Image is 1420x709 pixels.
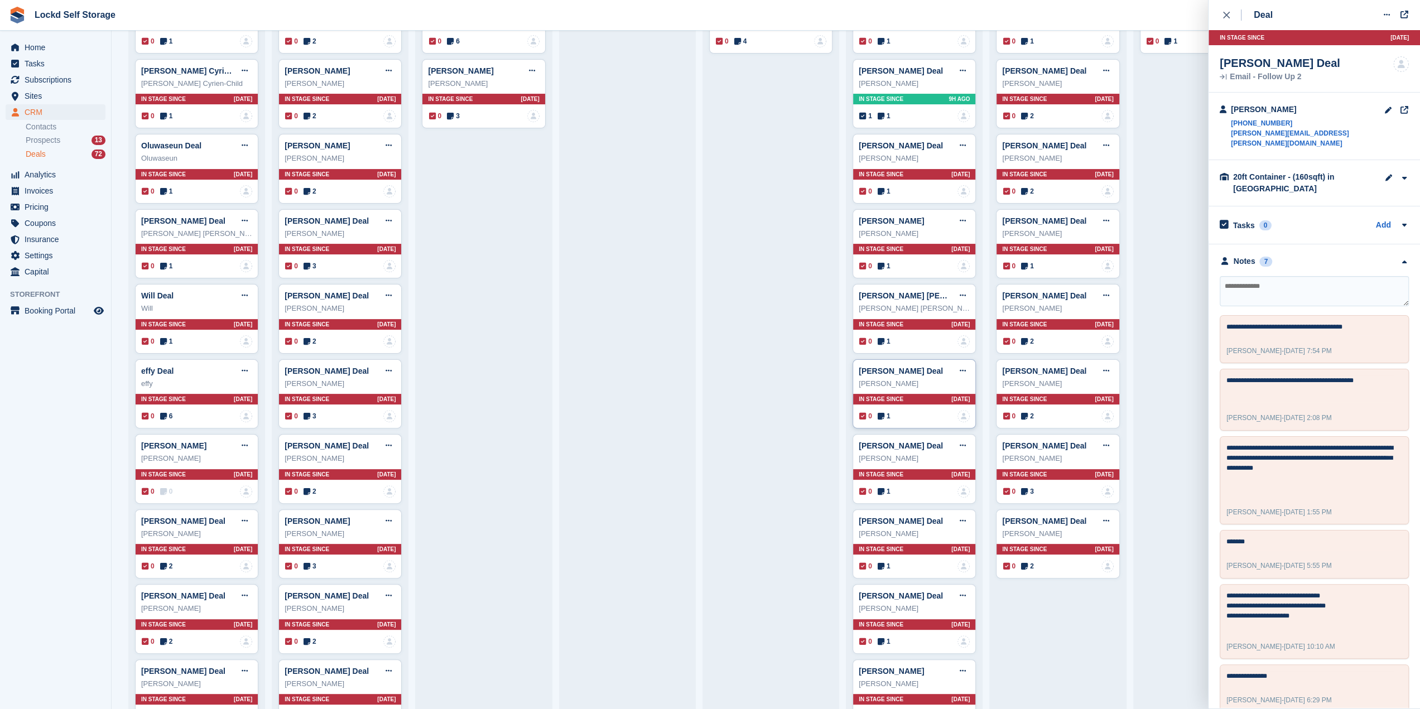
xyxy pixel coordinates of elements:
img: deal-assignee-blank [240,35,252,47]
a: menu [6,183,105,199]
span: 3 [304,261,316,271]
a: [PERSON_NAME] Deal [859,441,943,450]
a: deal-assignee-blank [1101,410,1114,422]
div: [PERSON_NAME] [859,453,970,464]
a: [PERSON_NAME] Deal [859,366,943,375]
span: 1 [1021,36,1034,46]
div: [PERSON_NAME] [1002,78,1113,89]
div: [PERSON_NAME] [141,453,252,464]
div: 72 [92,149,105,159]
span: 0 [142,261,155,271]
img: deal-assignee-blank [383,560,396,572]
span: 1 [878,336,890,346]
a: menu [6,303,105,319]
span: In stage since [859,470,903,479]
div: [PERSON_NAME] [859,378,970,389]
span: 1 [859,111,872,121]
img: deal-assignee-blank [957,185,970,197]
span: In stage since [285,245,329,253]
span: 0 [1003,261,1015,271]
a: menu [6,231,105,247]
span: 0 [1003,36,1015,46]
span: Coupons [25,215,92,231]
a: deal-assignee-blank [240,485,252,498]
div: [PERSON_NAME] [PERSON_NAME] [859,303,970,314]
span: In stage since [1002,95,1047,103]
a: deal-assignee-blank [240,260,252,272]
a: menu [6,56,105,71]
span: In stage since [285,395,329,403]
span: [DATE] [377,245,396,253]
a: [PERSON_NAME] Cyrien-Child Deal [141,66,274,75]
span: 0 [1147,36,1159,46]
a: deal-assignee-blank [1101,260,1114,272]
span: 0 [285,186,298,196]
div: [PERSON_NAME] [285,153,396,164]
a: Prospects 13 [26,134,105,146]
span: 0 [1003,186,1015,196]
a: deal-assignee-blank [814,35,826,47]
div: [PERSON_NAME] Cyrien-Child [141,78,252,89]
a: [PERSON_NAME] Deal [285,441,369,450]
span: [DATE] [1095,320,1113,329]
img: deal-assignee-blank [957,335,970,348]
a: deal-assignee-blank [957,485,970,498]
a: deal-assignee-blank [957,410,970,422]
span: In stage since [141,395,186,403]
img: deal-assignee-blank [383,185,396,197]
a: deal-assignee-blank [957,110,970,122]
span: Insurance [25,231,92,247]
span: [DATE] [234,320,252,329]
span: 3 [447,111,460,121]
a: Add [1376,219,1391,232]
span: 0 [429,36,441,46]
span: In stage since [859,170,903,179]
a: Oluwaseun Deal [141,141,201,150]
span: [DATE] [1390,33,1409,42]
span: 0 [142,186,155,196]
span: 6 [160,411,173,421]
span: [DATE] [377,320,396,329]
span: Prospects [26,135,60,146]
span: [DATE] 2:08 PM [1284,414,1332,422]
span: [DATE] [234,470,252,479]
img: deal-assignee-blank [957,635,970,648]
a: Lockd Self Storage [30,6,120,24]
a: [PERSON_NAME] Deal [1002,441,1086,450]
span: Booking Portal [25,303,92,319]
span: In stage since [1002,320,1047,329]
span: 0 [859,186,872,196]
span: Sites [25,88,92,104]
span: 9H AGO [949,95,970,103]
span: [DATE] [234,395,252,403]
img: deal-assignee-blank [1101,335,1114,348]
div: [PERSON_NAME] [859,78,970,89]
a: [PERSON_NAME] Deal [141,667,225,676]
span: 0 [716,36,729,46]
span: [DATE] [951,170,970,179]
span: 2 [304,111,316,121]
a: [PERSON_NAME] Deal [1002,66,1086,75]
span: 0 [285,261,298,271]
span: 0 [859,336,872,346]
span: In stage since [285,170,329,179]
a: [PERSON_NAME] [285,141,350,150]
a: menu [6,199,105,215]
span: 2 [304,36,316,46]
span: [DATE] [951,320,970,329]
a: [PERSON_NAME] Deal [859,517,943,525]
div: 13 [92,136,105,145]
div: [PERSON_NAME] [285,228,396,239]
span: 2 [1021,411,1034,421]
a: [PERSON_NAME] Deal [285,591,369,600]
a: deal-assignee-blank [383,35,396,47]
span: Home [25,40,92,55]
a: menu [6,215,105,231]
span: 1 [160,111,173,121]
span: 1 [878,186,890,196]
a: [PERSON_NAME] Deal [285,291,369,300]
div: [PERSON_NAME] [1002,303,1113,314]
